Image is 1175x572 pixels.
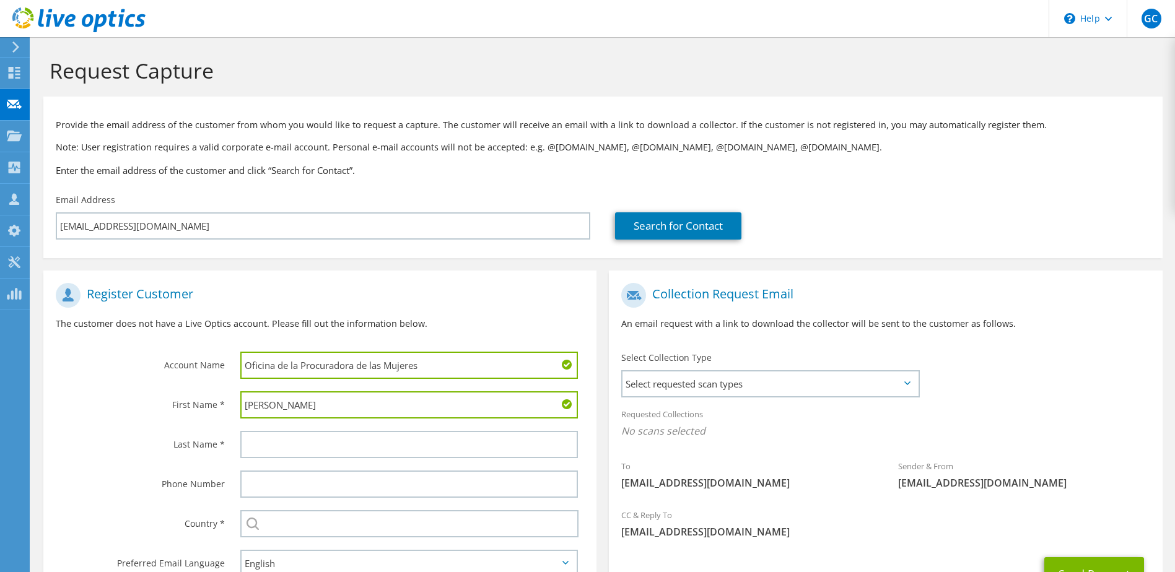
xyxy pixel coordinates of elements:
span: [EMAIL_ADDRESS][DOMAIN_NAME] [621,476,873,490]
label: Country * [56,510,225,530]
label: Preferred Email Language [56,550,225,570]
h3: Enter the email address of the customer and click “Search for Contact”. [56,163,1150,177]
p: Provide the email address of the customer from whom you would like to request a capture. The cust... [56,118,1150,132]
label: Email Address [56,194,115,206]
h1: Collection Request Email [621,283,1143,308]
p: The customer does not have a Live Optics account. Please fill out the information below. [56,317,584,331]
p: Note: User registration requires a valid corporate e-mail account. Personal e-mail accounts will ... [56,141,1150,154]
h1: Request Capture [50,58,1150,84]
h1: Register Customer [56,283,578,308]
label: Select Collection Type [621,352,712,364]
p: An email request with a link to download the collector will be sent to the customer as follows. [621,317,1150,331]
label: First Name * [56,391,225,411]
label: Phone Number [56,470,225,490]
div: To [609,453,886,496]
div: CC & Reply To [609,502,1162,545]
svg: \n [1064,13,1075,24]
span: [EMAIL_ADDRESS][DOMAIN_NAME] [621,525,1150,539]
span: Select requested scan types [622,371,917,396]
a: Search for Contact [615,212,741,240]
label: Last Name * [56,431,225,451]
div: Sender & From [886,453,1163,496]
span: [EMAIL_ADDRESS][DOMAIN_NAME] [898,476,1150,490]
span: No scans selected [621,424,1150,438]
div: Requested Collections [609,401,1162,447]
label: Account Name [56,352,225,371]
span: GC [1142,9,1161,28]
